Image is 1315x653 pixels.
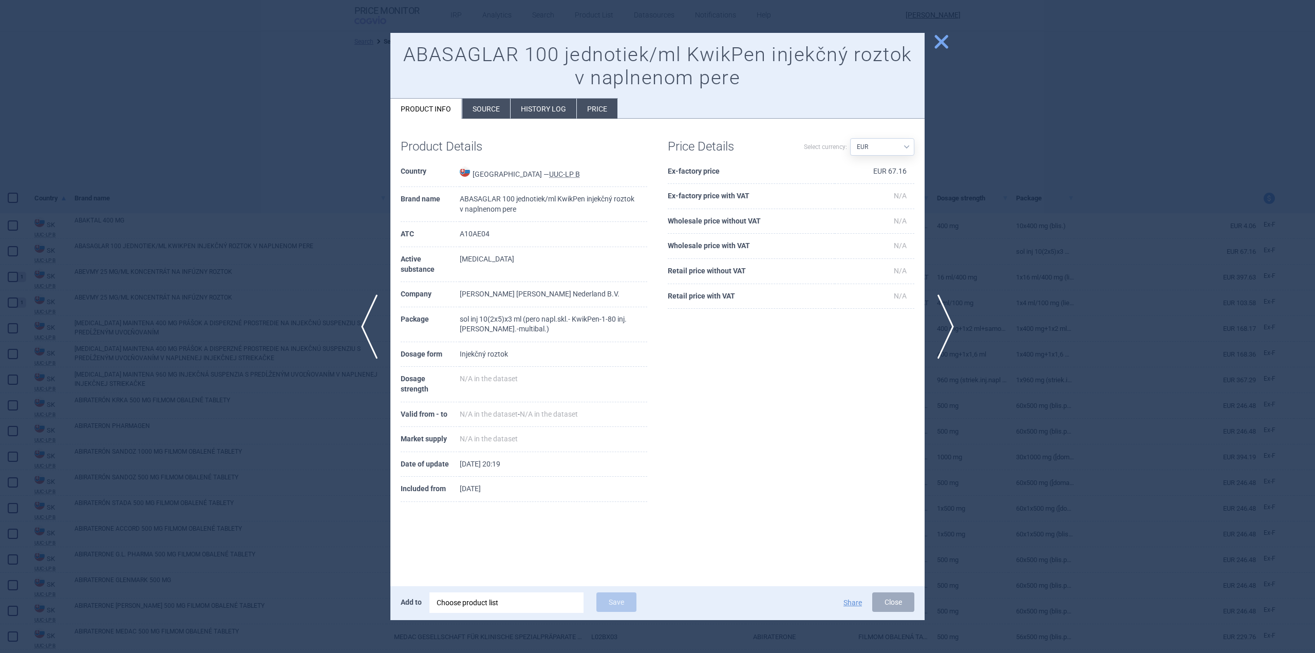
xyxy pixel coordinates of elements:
span: N/A [894,217,907,225]
td: [PERSON_NAME] [PERSON_NAME] Nederland B.V. [460,282,647,307]
div: Choose product list [429,592,584,613]
th: ATC [401,222,460,247]
li: Product info [390,99,462,119]
th: Ex-factory price with VAT [668,184,835,209]
td: sol inj 10(2x5)x3 ml (pero napl.skl.- KwikPen-1-80 inj.[PERSON_NAME].-multibal.) [460,307,647,342]
th: Ex-factory price [668,159,835,184]
span: N/A in the dataset [460,410,518,418]
span: N/A in the dataset [460,375,518,383]
th: Company [401,282,460,307]
span: N/A in the dataset [520,410,578,418]
th: Wholesale price with VAT [668,234,835,259]
th: Market supply [401,427,460,452]
li: Price [577,99,617,119]
p: Add to [401,592,422,612]
abbr: UUC-LP B — List of medicinal products published by the Ministry of Health of the Slovak Republic ... [549,170,580,178]
span: N/A in the dataset [460,435,518,443]
td: [DATE] [460,477,647,502]
th: Included from [401,477,460,502]
th: Country [401,159,460,188]
th: Active substance [401,247,460,282]
td: [DATE] 20:19 [460,452,647,477]
th: Retail price without VAT [668,259,835,284]
th: Wholesale price without VAT [668,209,835,234]
th: Dosage strength [401,367,460,402]
td: [MEDICAL_DATA] [460,247,647,282]
th: Date of update [401,452,460,477]
li: Source [462,99,510,119]
th: Brand name [401,187,460,222]
img: Slovakia [460,166,470,177]
h1: Product Details [401,139,524,154]
label: Select currency: [804,138,847,156]
span: N/A [894,292,907,300]
span: N/A [894,192,907,200]
li: History log [511,99,576,119]
h1: Price Details [668,139,791,154]
button: Close [872,592,914,612]
span: N/A [894,267,907,275]
td: Injekčný roztok [460,342,647,367]
td: ABASAGLAR 100 jednotiek/ml KwikPen injekčný roztok v naplnenom pere [460,187,647,222]
td: - [460,402,647,427]
td: A10AE04 [460,222,647,247]
td: EUR 67.16 [835,159,914,184]
h1: ABASAGLAR 100 jednotiek/ml KwikPen injekčný roztok v naplnenom pere [401,43,914,90]
th: Dosage form [401,342,460,367]
button: Save [596,592,636,612]
td: [GEOGRAPHIC_DATA] — [460,159,647,188]
th: Valid from - to [401,402,460,427]
div: Choose product list [437,592,576,613]
span: N/A [894,241,907,250]
th: Package [401,307,460,342]
button: Share [843,599,862,606]
th: Retail price with VAT [668,284,835,309]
